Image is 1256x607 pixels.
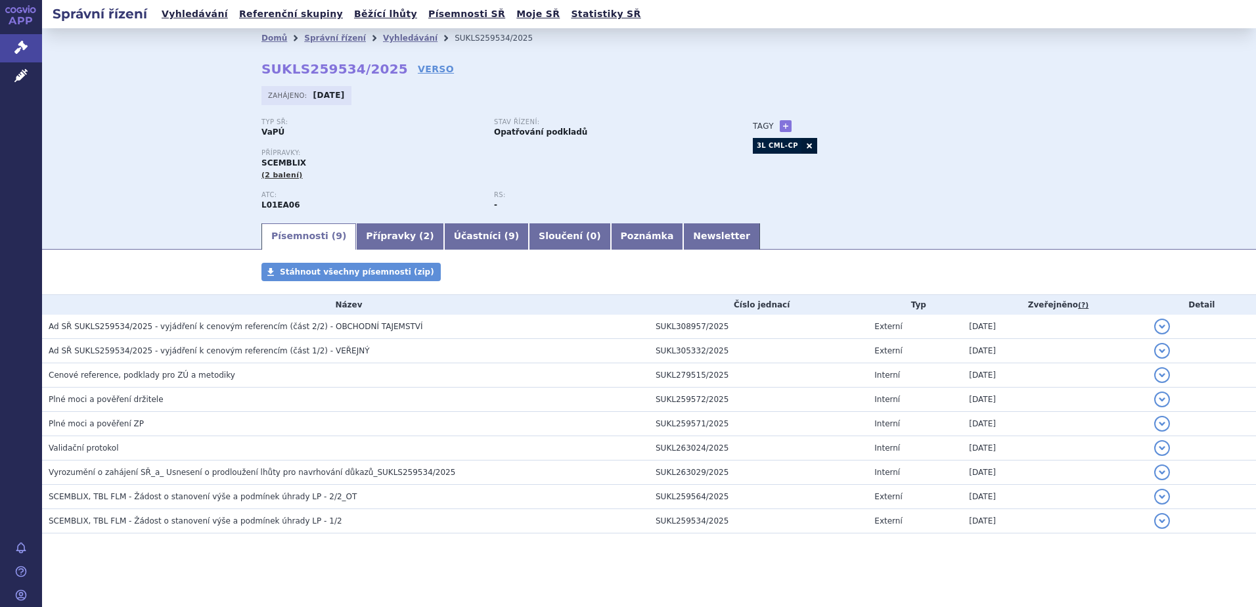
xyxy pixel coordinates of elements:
strong: SUKLS259534/2025 [261,61,408,77]
span: Stáhnout všechny písemnosti (zip) [280,267,434,277]
td: SUKL259534/2025 [649,509,868,533]
a: Běžící lhůty [350,5,421,23]
abbr: (?) [1078,301,1088,310]
p: Stav řízení: [494,118,713,126]
button: detail [1154,392,1170,407]
a: Moje SŘ [512,5,564,23]
span: SCEMBLIX, TBL FLM - Žádost o stanovení výše a podmínek úhrady LP - 1/2 [49,516,342,526]
span: Plné moci a pověření držitele [49,395,164,404]
th: Zveřejněno [962,295,1147,315]
span: Interní [874,419,900,428]
button: detail [1154,440,1170,456]
td: SUKL263024/2025 [649,436,868,461]
span: 9 [336,231,342,241]
a: VERSO [418,62,454,76]
li: SUKLS259534/2025 [455,28,550,48]
a: Vyhledávání [383,34,437,43]
span: Externí [874,346,902,355]
a: Newsletter [683,223,760,250]
td: SUKL305332/2025 [649,339,868,363]
span: Interní [874,468,900,477]
span: SCEMBLIX, TBL FLM - Žádost o stanovení výše a podmínek úhrady LP - 2/2_OT [49,492,357,501]
td: SUKL308957/2025 [649,315,868,339]
td: [DATE] [962,412,1147,436]
span: Externí [874,492,902,501]
span: 9 [508,231,515,241]
a: Sloučení (0) [529,223,610,250]
p: Přípravky: [261,149,727,157]
button: detail [1154,343,1170,359]
a: Vyhledávání [158,5,232,23]
span: Zahájeno: [268,90,309,101]
span: Cenové reference, podklady pro ZÚ a metodiky [49,371,235,380]
td: [DATE] [962,339,1147,363]
a: Domů [261,34,287,43]
h3: Tagy [753,118,774,134]
strong: ASCIMINIB [261,200,300,210]
strong: - [494,200,497,210]
a: Správní řízení [304,34,366,43]
strong: Opatřování podkladů [494,127,587,137]
td: SUKL263029/2025 [649,461,868,485]
a: Statistiky SŘ [567,5,644,23]
a: Stáhnout všechny písemnosti (zip) [261,263,441,281]
th: Číslo jednací [649,295,868,315]
span: Ad SŘ SUKLS259534/2025 - vyjádření k cenovým referencím (část 1/2) - VEŘEJNÝ [49,346,370,355]
span: SCEMBLIX [261,158,306,168]
td: [DATE] [962,509,1147,533]
td: [DATE] [962,461,1147,485]
th: Typ [868,295,962,315]
td: [DATE] [962,485,1147,509]
th: Název [42,295,649,315]
td: SUKL259564/2025 [649,485,868,509]
h2: Správní řízení [42,5,158,23]
a: Písemnosti (9) [261,223,356,250]
p: Typ SŘ: [261,118,481,126]
a: 3L CML-CP [753,138,801,154]
button: detail [1154,464,1170,480]
button: detail [1154,416,1170,432]
span: Interní [874,371,900,380]
span: Vyrozumění o zahájení SŘ_a_ Usnesení o prodloužení lhůty pro navrhování důkazů_SUKLS259534/2025 [49,468,455,477]
td: SUKL259571/2025 [649,412,868,436]
span: Interní [874,395,900,404]
button: detail [1154,513,1170,529]
button: detail [1154,489,1170,505]
a: + [780,120,792,132]
td: [DATE] [962,388,1147,412]
p: ATC: [261,191,481,199]
a: Účastníci (9) [444,223,529,250]
span: Plné moci a pověření ZP [49,419,144,428]
a: Písemnosti SŘ [424,5,509,23]
span: Externí [874,322,902,331]
p: RS: [494,191,713,199]
td: SUKL279515/2025 [649,363,868,388]
button: detail [1154,319,1170,334]
a: Poznámka [611,223,684,250]
span: 0 [590,231,596,241]
span: 2 [424,231,430,241]
th: Detail [1148,295,1256,315]
td: [DATE] [962,363,1147,388]
td: SUKL259572/2025 [649,388,868,412]
td: [DATE] [962,315,1147,339]
a: Referenční skupiny [235,5,347,23]
a: Přípravky (2) [356,223,443,250]
button: detail [1154,367,1170,383]
span: Validační protokol [49,443,119,453]
strong: [DATE] [313,91,345,100]
span: (2 balení) [261,171,303,179]
span: Ad SŘ SUKLS259534/2025 - vyjádření k cenovým referencím (část 2/2) - OBCHODNÍ TAJEMSTVÍ [49,322,423,331]
span: Interní [874,443,900,453]
strong: VaPÚ [261,127,284,137]
td: [DATE] [962,436,1147,461]
span: Externí [874,516,902,526]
